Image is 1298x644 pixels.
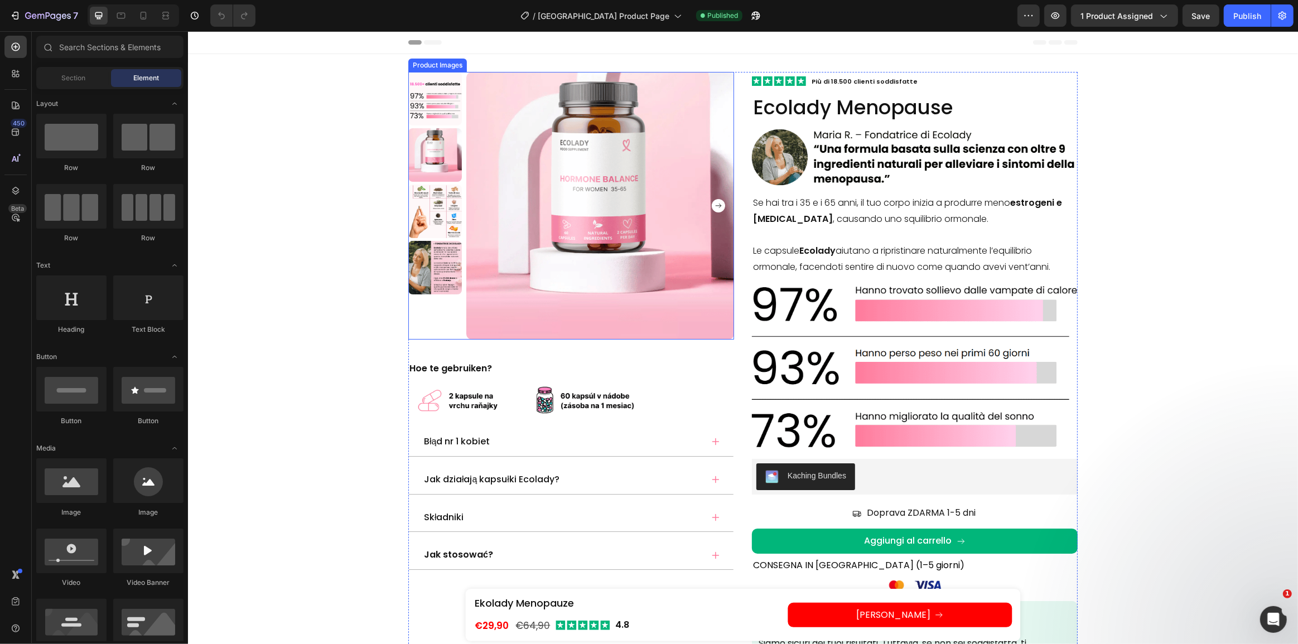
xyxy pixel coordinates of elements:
div: Beta [8,204,27,213]
div: Row [113,163,184,173]
div: Kaching Bundles [600,439,658,451]
button: <p>Lisa Ostukorvi</p> [600,572,824,597]
span: Section [62,73,86,83]
div: Image [113,507,184,517]
img: gempages_556858418585928482-c605571f-fe82-4be1-84c3-0922a21918f5.png [694,549,760,559]
button: Carousel Next Arrow [524,168,537,181]
p: CONSEGNA IN [GEOGRAPHIC_DATA] (1–5 giorni) [565,526,889,543]
div: Undo/Redo [210,4,255,27]
div: 450 [11,119,27,128]
p: Błąd nr 1 kobiet [236,403,302,419]
span: Toggle open [166,256,184,274]
div: Publish [1233,10,1261,22]
button: 1 product assigned [1071,4,1178,27]
span: Media [36,443,56,453]
p: [PERSON_NAME] [668,576,742,592]
img: KachingBundles.png [577,439,591,452]
p: Składniki [236,478,276,495]
p: 7 [73,9,78,22]
span: Layout [36,99,58,109]
div: Row [113,233,184,243]
strong: 4.8 [428,587,442,600]
p: Doprava ZDARMA 1-5 dni [679,474,788,490]
div: Video [36,578,107,588]
h2: Ekolady Menopauze [286,564,600,579]
img: gempages_556858418585928482-5f52dd79-64d6-4dd2-b7b2-70852f17dd1d.png [220,352,448,385]
button: Publish [1224,4,1271,27]
div: Row [36,163,107,173]
div: Row [36,233,107,243]
strong: Più di 18.500 clienti soddisfatte [624,46,730,55]
h2: Ecolady Menopause [564,62,890,90]
span: Text [36,260,50,270]
img: gempages_556858418585928482-4406fd5a-1b03-4088-aefc-1c26b7cc2366.svg [564,45,618,55]
input: Search Sections & Elements [36,36,184,58]
div: Heading [36,325,107,335]
span: Button [36,352,57,362]
div: Image [36,507,107,517]
button: 7 [4,4,83,27]
button: Aggiungi al carrello [564,497,890,522]
span: Toggle open [166,348,184,366]
div: Aggiungi al carrello [677,502,764,518]
img: gempages_556858418585928482-43135eea-85f9-4dfe-b0bf-41709d1b2f8b.png [564,95,890,157]
div: €64,90 [327,587,364,602]
span: Published [707,11,738,21]
strong: Hoe te gebruiken? [221,331,304,343]
div: €29,90 [286,587,322,602]
span: [GEOGRAPHIC_DATA] Product Page [538,10,669,22]
img: gempages_556858418585928482-4406fd5a-1b03-4088-aefc-1c26b7cc2366.svg [368,589,422,599]
div: Button [113,416,184,426]
span: Toggle open [166,439,184,457]
div: Button [36,416,107,426]
img: gempages_556858418585928482-bf3da377-cd95-4ef0-9d7d-13c098b1b314.png [564,254,890,419]
span: Save [1192,11,1210,21]
p: Se hai tra i 35 e i 65 anni, il tuo corpo inizia a produrre meno , causando uno squilibrio ormonale. [565,164,889,196]
div: Text Block [113,325,184,335]
p: Le capsule aiutano a ripristinare naturalmente l’equilibrio ormonale, facendoti sentire di nuovo ... [565,212,889,244]
strong: Ecolady [611,213,648,226]
span: / [533,10,535,22]
strong: Jak stosować? [236,517,305,530]
span: Element [133,73,159,83]
span: Toggle open [166,95,184,113]
span: 1 [1283,589,1292,598]
button: Save [1183,4,1219,27]
iframe: Intercom live chat [1260,606,1287,633]
p: Jak działają kapsułki Ecolady? [236,440,371,457]
div: Video Banner [113,578,184,588]
button: Kaching Bundles [568,432,667,459]
strong: estrogeni e [MEDICAL_DATA] [565,165,874,194]
iframe: Design area [188,31,1298,644]
div: Product Images [223,29,277,39]
span: 1 product assigned [1080,10,1153,22]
